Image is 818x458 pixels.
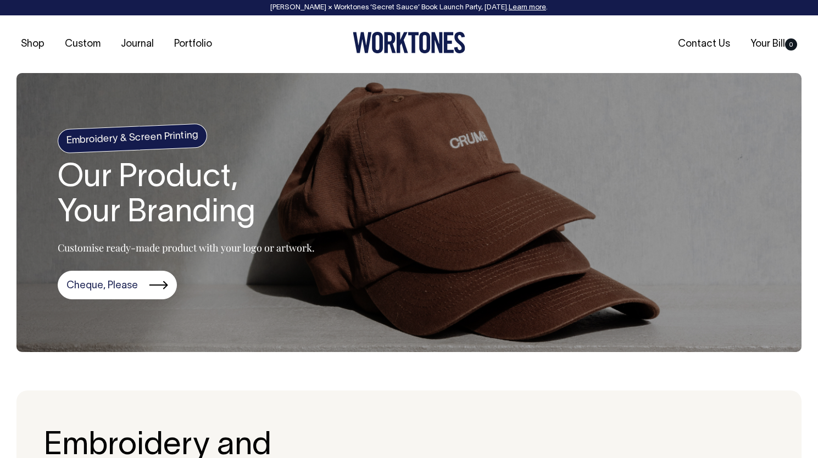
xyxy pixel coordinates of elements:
[785,38,797,51] span: 0
[58,241,315,254] p: Customise ready-made product with your logo or artwork.
[509,4,546,11] a: Learn more
[674,35,734,53] a: Contact Us
[11,4,807,12] div: [PERSON_NAME] × Worktones ‘Secret Sauce’ Book Launch Party, [DATE]. .
[746,35,802,53] a: Your Bill0
[60,35,105,53] a: Custom
[116,35,158,53] a: Journal
[16,35,49,53] a: Shop
[57,123,208,153] h4: Embroidery & Screen Printing
[170,35,216,53] a: Portfolio
[58,271,177,299] a: Cheque, Please
[58,161,315,231] h1: Our Product, Your Branding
